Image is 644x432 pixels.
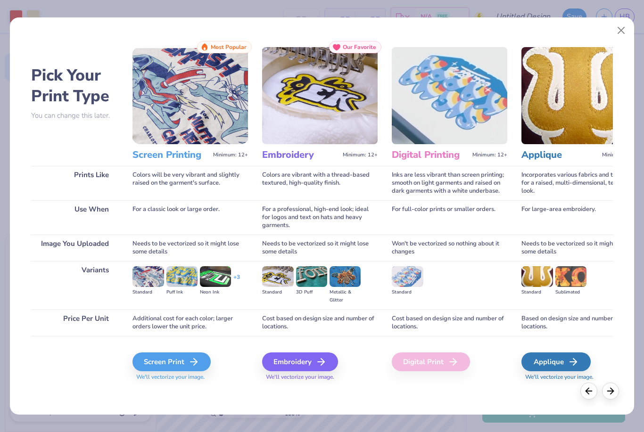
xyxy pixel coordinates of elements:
[392,310,507,336] div: Cost based on design size and number of locations.
[31,65,118,106] h2: Pick Your Print Type
[296,288,327,296] div: 3D Puff
[262,373,378,381] span: We'll vectorize your image.
[262,166,378,200] div: Colors are vibrant with a thread-based textured, high-quality finish.
[392,149,469,161] h3: Digital Printing
[521,235,637,261] div: Needs to be vectorized so it might lose some details
[521,166,637,200] div: Incorporates various fabrics and threads for a raised, multi-dimensional, textured look.
[132,166,248,200] div: Colors will be very vibrant and slightly raised on the garment's surface.
[392,200,507,235] div: For full-color prints or smaller orders.
[392,288,423,296] div: Standard
[612,22,630,40] button: Close
[132,266,164,287] img: Standard
[330,266,361,287] img: Metallic & Glitter
[392,352,470,371] div: Digital Print
[555,288,586,296] div: Sublimated
[330,288,361,304] div: Metallic & Glitter
[262,149,339,161] h3: Embroidery
[31,112,118,120] p: You can change this later.
[132,352,211,371] div: Screen Print
[296,266,327,287] img: 3D Puff
[31,166,118,200] div: Prints Like
[132,288,164,296] div: Standard
[211,44,247,50] span: Most Popular
[343,44,376,50] span: Our Favorite
[262,288,293,296] div: Standard
[392,266,423,287] img: Standard
[262,235,378,261] div: Needs to be vectorized so it might lose some details
[132,47,248,144] img: Screen Printing
[166,266,198,287] img: Puff Ink
[31,261,118,310] div: Variants
[521,352,591,371] div: Applique
[233,273,240,289] div: + 3
[262,310,378,336] div: Cost based on design size and number of locations.
[521,47,637,144] img: Applique
[166,288,198,296] div: Puff Ink
[132,310,248,336] div: Additional cost for each color; larger orders lower the unit price.
[521,373,637,381] span: We'll vectorize your image.
[132,373,248,381] span: We'll vectorize your image.
[132,200,248,235] div: For a classic look or large order.
[31,310,118,336] div: Price Per Unit
[31,235,118,261] div: Image You Uploaded
[521,149,598,161] h3: Applique
[262,200,378,235] div: For a professional, high-end look; ideal for logos and text on hats and heavy garments.
[392,235,507,261] div: Won't be vectorized so nothing about it changes
[472,152,507,158] span: Minimum: 12+
[262,266,293,287] img: Standard
[392,166,507,200] div: Inks are less vibrant than screen printing; smooth on light garments and raised on dark garments ...
[200,288,231,296] div: Neon Ink
[392,47,507,144] img: Digital Printing
[602,152,637,158] span: Minimum: 12+
[262,352,338,371] div: Embroidery
[521,310,637,336] div: Based on design size and number of locations.
[31,200,118,235] div: Use When
[521,288,553,296] div: Standard
[343,152,378,158] span: Minimum: 12+
[213,152,248,158] span: Minimum: 12+
[521,200,637,235] div: For large-area embroidery.
[132,235,248,261] div: Needs to be vectorized so it might lose some details
[262,47,378,144] img: Embroidery
[521,266,553,287] img: Standard
[200,266,231,287] img: Neon Ink
[132,149,209,161] h3: Screen Printing
[555,266,586,287] img: Sublimated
